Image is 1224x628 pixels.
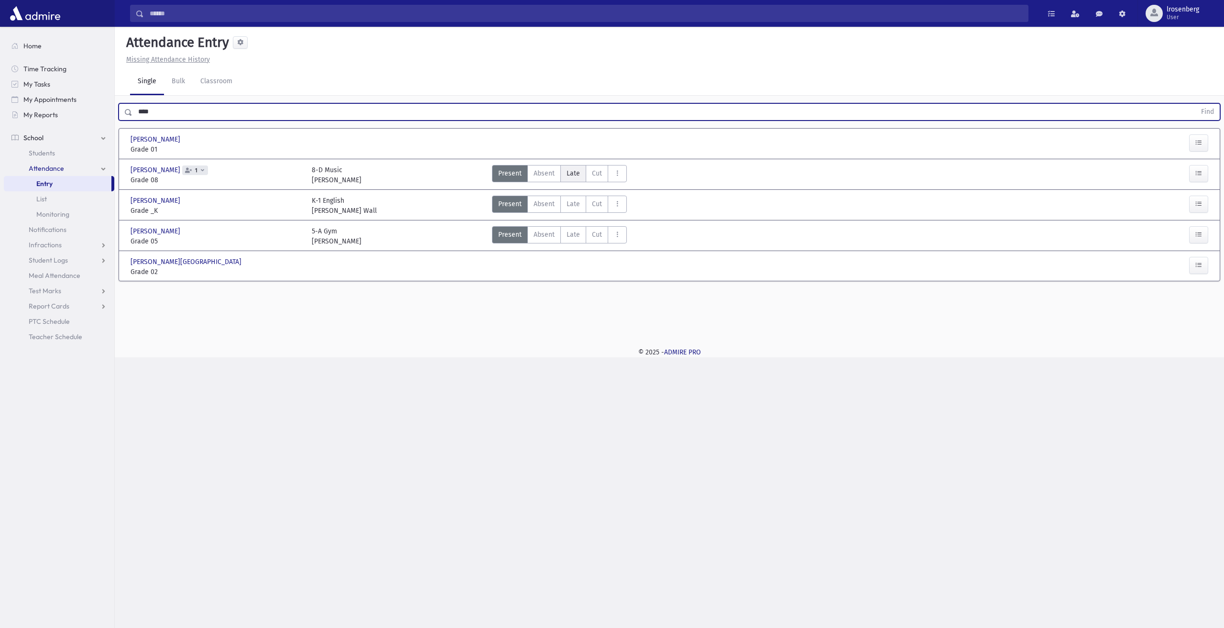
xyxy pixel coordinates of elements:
[29,256,68,264] span: Student Logs
[131,175,302,185] span: Grade 08
[592,199,602,209] span: Cut
[36,210,69,219] span: Monitoring
[4,77,114,92] a: My Tasks
[8,4,63,23] img: AdmirePro
[4,61,114,77] a: Time Tracking
[29,332,82,341] span: Teacher Schedule
[498,199,522,209] span: Present
[312,196,377,216] div: K-1 English [PERSON_NAME] Wall
[144,5,1028,22] input: Search
[131,206,302,216] span: Grade _K
[131,236,302,246] span: Grade 05
[29,317,70,326] span: PTC Schedule
[4,92,114,107] a: My Appointments
[498,168,522,178] span: Present
[4,207,114,222] a: Monitoring
[567,230,580,240] span: Late
[492,165,627,185] div: AttTypes
[126,55,210,64] u: Missing Attendance History
[29,271,80,280] span: Meal Attendance
[29,164,64,173] span: Attendance
[4,161,114,176] a: Attendance
[29,286,61,295] span: Test Marks
[492,226,627,246] div: AttTypes
[1195,104,1220,120] button: Find
[498,230,522,240] span: Present
[36,195,47,203] span: List
[131,226,182,236] span: [PERSON_NAME]
[130,347,1209,357] div: © 2025 -
[4,298,114,314] a: Report Cards
[164,68,193,95] a: Bulk
[4,329,114,344] a: Teacher Schedule
[29,302,69,310] span: Report Cards
[1167,6,1199,13] span: lrosenberg
[312,226,361,246] div: 5-A Gym [PERSON_NAME]
[4,107,114,122] a: My Reports
[36,179,53,188] span: Entry
[592,168,602,178] span: Cut
[534,230,555,240] span: Absent
[534,199,555,209] span: Absent
[1167,13,1199,21] span: User
[4,268,114,283] a: Meal Attendance
[131,165,182,175] span: [PERSON_NAME]
[4,237,114,253] a: Infractions
[4,314,114,329] a: PTC Schedule
[4,145,114,161] a: Students
[131,196,182,206] span: [PERSON_NAME]
[29,225,66,234] span: Notifications
[122,55,210,64] a: Missing Attendance History
[4,130,114,145] a: School
[29,241,62,249] span: Infractions
[567,168,580,178] span: Late
[4,176,111,191] a: Entry
[4,253,114,268] a: Student Logs
[131,267,302,277] span: Grade 02
[23,110,58,119] span: My Reports
[193,68,240,95] a: Classroom
[23,133,44,142] span: School
[4,38,114,54] a: Home
[23,65,66,73] span: Time Tracking
[29,149,55,157] span: Students
[534,168,555,178] span: Absent
[664,348,701,356] a: ADMIRE PRO
[312,165,361,185] div: 8-D Music [PERSON_NAME]
[567,199,580,209] span: Late
[193,167,199,174] span: 1
[131,144,302,154] span: Grade 01
[592,230,602,240] span: Cut
[131,134,182,144] span: [PERSON_NAME]
[23,42,42,50] span: Home
[4,283,114,298] a: Test Marks
[23,80,50,88] span: My Tasks
[4,222,114,237] a: Notifications
[122,34,229,51] h5: Attendance Entry
[23,95,76,104] span: My Appointments
[131,257,243,267] span: [PERSON_NAME][GEOGRAPHIC_DATA]
[492,196,627,216] div: AttTypes
[130,68,164,95] a: Single
[4,191,114,207] a: List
